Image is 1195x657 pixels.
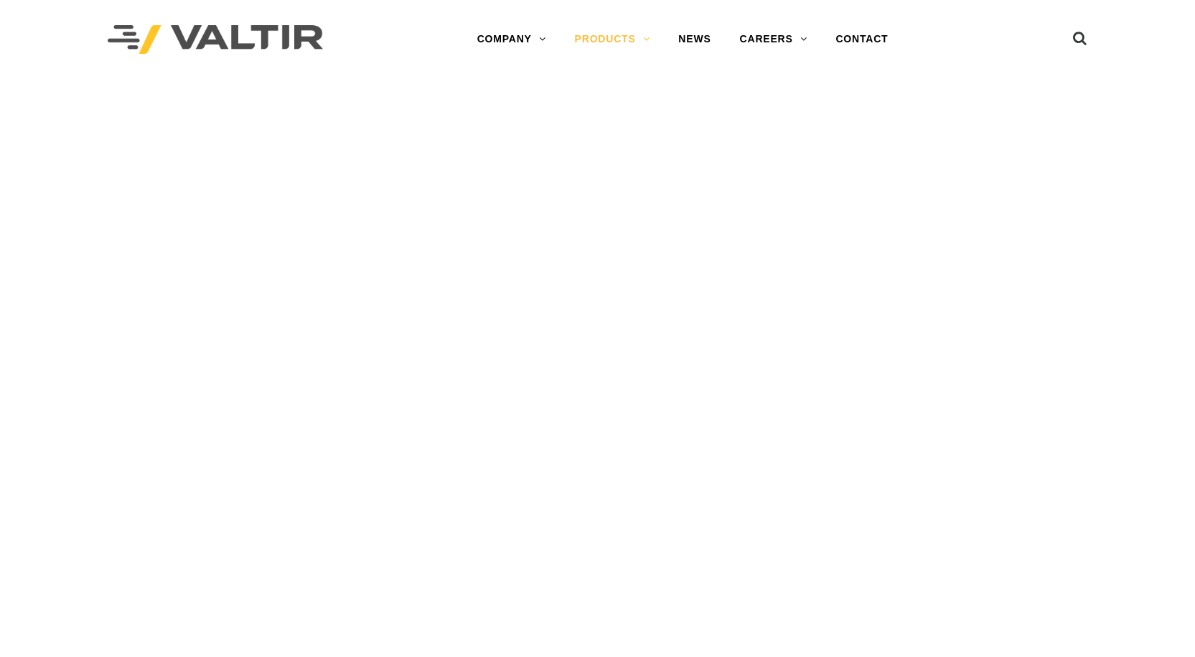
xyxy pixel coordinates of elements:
[108,25,323,55] img: Valtir
[821,25,902,54] a: CONTACT
[561,25,665,54] a: PRODUCTS
[726,25,822,54] a: CAREERS
[664,25,725,54] a: NEWS
[463,25,561,54] a: COMPANY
